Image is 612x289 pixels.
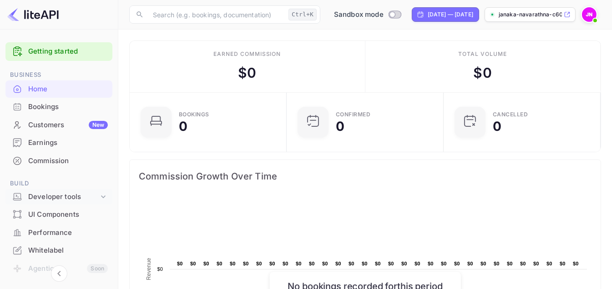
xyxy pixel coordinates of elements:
text: $0 [560,261,566,266]
div: UI Components [5,206,112,224]
text: Revenue [146,258,152,280]
a: Bookings [5,98,112,115]
text: $0 [454,261,460,266]
a: Getting started [28,46,108,57]
text: $0 [217,261,223,266]
a: CustomersNew [5,116,112,133]
text: $0 [480,261,486,266]
text: $0 [230,261,236,266]
div: Performance [28,228,108,238]
span: Sandbox mode [334,10,384,20]
text: $0 [190,261,196,266]
div: Earnings [5,134,112,152]
text: $0 [322,261,328,266]
p: janaka-navarathna-c60i... [499,10,562,19]
text: $0 [309,261,315,266]
div: 0 [336,120,344,133]
div: Ctrl+K [288,9,317,20]
text: $0 [428,261,434,266]
text: $0 [441,261,447,266]
div: Bookings [5,98,112,116]
div: Home [28,84,108,95]
div: 0 [493,120,501,133]
text: $0 [467,261,473,266]
text: $0 [335,261,341,266]
text: $0 [401,261,407,266]
text: $0 [375,261,381,266]
span: Business [5,70,112,80]
text: $0 [243,261,249,266]
div: Earned commission [213,50,281,58]
div: Home [5,80,112,98]
button: Collapse navigation [51,265,67,282]
text: $0 [520,261,526,266]
div: Bookings [28,102,108,112]
a: Whitelabel [5,242,112,259]
a: UI Components [5,206,112,223]
text: $0 [349,261,354,266]
div: Commission [28,156,108,166]
a: Commission [5,152,112,169]
text: $0 [157,266,163,272]
div: Switch to Production mode [330,10,405,20]
div: Whitelabel [5,242,112,259]
text: $0 [415,261,420,266]
text: $0 [362,261,368,266]
text: $0 [203,261,209,266]
a: Performance [5,224,112,241]
span: Build [5,179,112,189]
text: $0 [507,261,513,266]
img: Janaka Navarathna [582,7,597,22]
a: Home [5,80,112,97]
div: UI Components [28,209,108,220]
text: $0 [533,261,539,266]
text: $0 [269,261,275,266]
text: $0 [296,261,302,266]
div: Getting started [5,42,112,61]
div: CustomersNew [5,116,112,134]
div: 0 [179,120,187,133]
div: $ 0 [474,63,492,83]
input: Search (e.g. bookings, documentation) [147,5,285,24]
div: [DATE] — [DATE] [428,10,473,19]
text: $0 [283,261,288,266]
text: $0 [573,261,579,266]
text: $0 [494,261,500,266]
div: Whitelabel [28,245,108,256]
text: $0 [256,261,262,266]
div: New [89,121,108,129]
div: Commission [5,152,112,170]
a: Earnings [5,134,112,151]
div: Developer tools [28,192,99,202]
div: Click to change the date range period [412,7,479,22]
div: CANCELLED [493,112,528,117]
text: $0 [546,261,552,266]
div: $ 0 [238,63,256,83]
div: Performance [5,224,112,242]
div: Bookings [179,112,209,117]
img: LiteAPI logo [7,7,59,22]
span: Commission Growth Over Time [139,169,592,184]
text: $0 [388,261,394,266]
div: Total volume [458,50,507,58]
div: Developer tools [5,189,112,205]
div: Customers [28,120,108,130]
text: $0 [177,261,183,266]
div: Confirmed [336,112,371,117]
div: Earnings [28,138,108,148]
